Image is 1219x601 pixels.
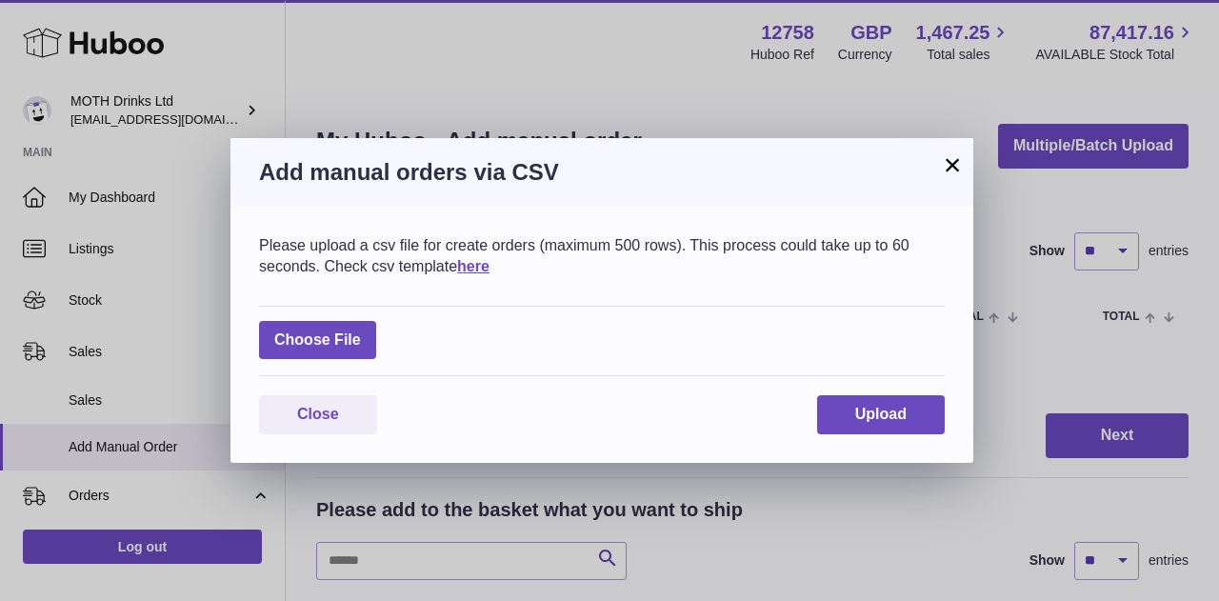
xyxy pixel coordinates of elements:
[855,406,907,422] span: Upload
[259,395,377,434] button: Close
[259,235,945,276] div: Please upload a csv file for create orders (maximum 500 rows). This process could take up to 60 s...
[941,153,964,176] button: ×
[297,406,339,422] span: Close
[817,395,945,434] button: Upload
[259,321,376,360] span: Choose File
[457,258,490,274] a: here
[259,157,945,188] h3: Add manual orders via CSV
